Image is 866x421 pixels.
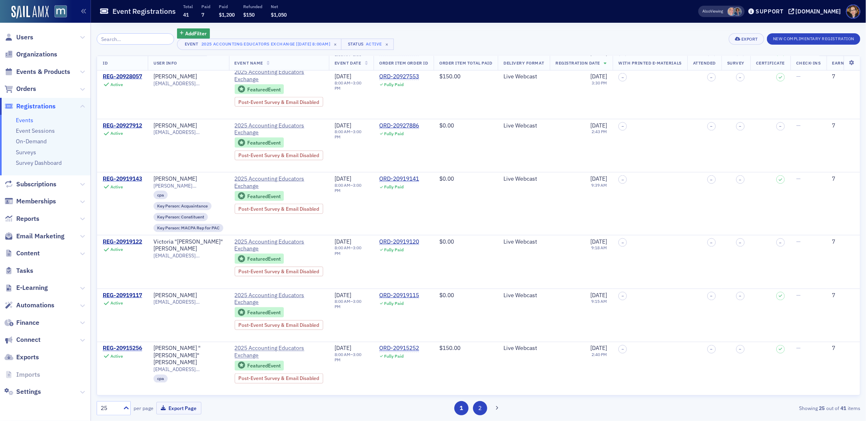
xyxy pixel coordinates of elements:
time: 3:00 PM [335,245,361,256]
a: Users [4,33,33,42]
time: 2:40 PM [592,352,607,358]
span: [EMAIL_ADDRESS][DOMAIN_NAME] [153,80,223,86]
div: Post-Event Survey [235,204,324,214]
div: Support [756,8,784,15]
img: SailAMX [54,5,67,18]
a: Exports [4,353,39,362]
time: 3:00 PM [335,298,361,309]
span: Orders [16,84,36,93]
span: Viewing [703,9,723,14]
span: Check-Ins [796,60,821,66]
div: 25 [101,404,119,412]
time: 3:00 PM [335,80,361,91]
span: — [796,73,801,80]
a: REG-20919143 [103,175,142,183]
div: Key Person: MACPA Rep for PAC [153,224,223,232]
a: [PERSON_NAME] [153,73,197,80]
p: Paid [201,4,210,9]
span: Attended [693,60,716,66]
span: Reports [16,214,39,223]
span: E-Learning [16,283,48,292]
span: Registration Date [555,60,600,66]
span: Certificate [756,60,785,66]
h1: Event Registrations [112,6,176,16]
div: Post-Event Survey [235,97,324,107]
button: 2 [473,401,487,415]
div: Live Webcast [503,238,544,246]
div: Victoria "[PERSON_NAME]" [PERSON_NAME] [153,238,223,253]
span: – [739,240,742,245]
div: – [335,183,368,193]
p: Paid [219,4,235,9]
span: $0.00 [439,291,454,299]
span: Tasks [16,266,33,275]
span: Finance [16,318,39,327]
span: $150 [243,11,255,18]
a: ORD-20915252 [379,345,419,352]
span: $0.00 [439,175,454,182]
time: 3:00 PM [335,182,361,193]
label: per page [134,404,153,412]
button: AddFilter [177,28,210,39]
div: REG-20919117 [103,292,142,299]
span: $0.00 [439,122,454,129]
div: Live Webcast [503,122,544,130]
a: ORD-20919120 [379,238,419,246]
div: – [335,80,368,91]
span: ID [103,60,108,66]
a: [PERSON_NAME] [153,175,197,183]
div: REG-20928057 [103,73,142,80]
div: Live Webcast [503,345,544,352]
a: Subscriptions [4,180,56,189]
span: Survey [727,60,745,66]
span: [DATE] [335,73,351,80]
span: [DATE] [590,238,607,245]
div: Post-Event Survey [235,267,324,276]
a: Reports [4,214,39,223]
span: $150.00 [439,73,460,80]
div: Key Person: Constituent [153,213,208,221]
div: ORD-20927886 [379,122,419,130]
div: cpa [153,375,168,383]
span: Memberships [16,197,56,206]
div: Also [703,9,711,14]
div: Fully Paid [384,184,404,190]
a: 2025 Accounting Educators Exchange [235,175,324,190]
span: – [711,347,713,352]
time: 8:00 AM [335,182,350,188]
span: – [779,240,782,245]
span: Order Item Total Paid [439,60,492,66]
span: – [711,294,713,298]
span: Add Filter [185,30,207,37]
time: 8:00 AM [335,245,350,250]
a: [PERSON_NAME] "[PERSON_NAME]" [PERSON_NAME] [153,345,223,367]
span: Event Name [235,60,263,66]
a: 2025 Accounting Educators Exchange [235,122,324,136]
span: Chris Dougherty [733,7,742,16]
div: Active [110,247,123,252]
span: – [739,294,742,298]
a: Registrations [4,102,56,111]
div: Active [110,300,123,306]
span: [EMAIL_ADDRESS][DOMAIN_NAME] [153,299,223,305]
span: Dee Sullivan [728,7,736,16]
div: REG-20919122 [103,238,142,246]
a: New Complimentary Registration [767,35,860,42]
span: – [622,177,624,182]
div: – [335,352,368,363]
span: Email Marketing [16,232,65,241]
span: – [779,124,782,129]
button: StatusActive× [341,39,394,50]
a: Settings [4,387,41,396]
a: Survey Dashboard [16,159,62,166]
strong: 25 [818,404,826,412]
span: – [739,347,742,352]
div: Featured Event [235,361,284,371]
a: Content [4,249,40,258]
span: 7 [201,11,204,18]
span: — [796,345,801,352]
